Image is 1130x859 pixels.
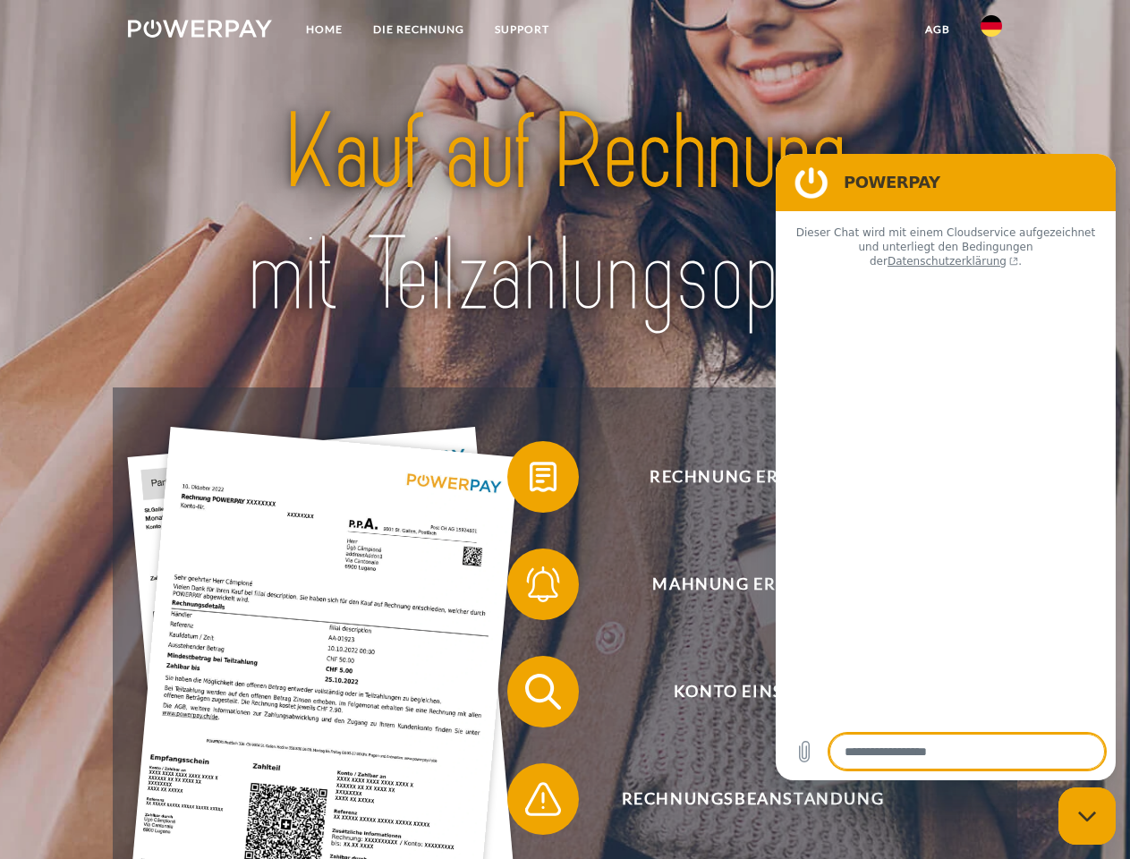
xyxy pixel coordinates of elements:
[533,549,972,620] span: Mahnung erhalten?
[480,13,565,46] a: SUPPORT
[507,441,973,513] button: Rechnung erhalten?
[521,669,565,714] img: qb_search.svg
[507,656,973,727] button: Konto einsehen
[533,656,972,727] span: Konto einsehen
[533,763,972,835] span: Rechnungsbeanstandung
[171,86,959,343] img: title-powerpay_de.svg
[981,15,1002,37] img: de
[1058,787,1116,845] iframe: Schaltfläche zum Öffnen des Messaging-Fensters; Konversation läuft
[128,20,272,38] img: logo-powerpay-white.svg
[358,13,480,46] a: DIE RECHNUNG
[291,13,358,46] a: Home
[776,154,1116,780] iframe: Messaging-Fenster
[521,455,565,499] img: qb_bill.svg
[533,441,972,513] span: Rechnung erhalten?
[507,763,973,835] button: Rechnungsbeanstandung
[521,562,565,607] img: qb_bell.svg
[910,13,965,46] a: agb
[507,549,973,620] button: Mahnung erhalten?
[521,777,565,821] img: qb_warning.svg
